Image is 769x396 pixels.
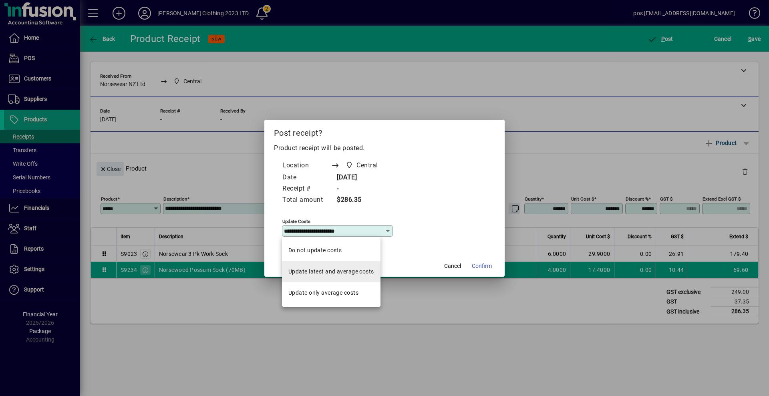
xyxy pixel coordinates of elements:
[356,161,378,170] span: Central
[444,262,461,270] span: Cancel
[282,261,380,282] mat-option: Update latest and average costs
[282,159,331,172] td: Location
[288,289,358,297] div: Update only average costs
[343,160,381,171] span: Central
[331,172,393,183] td: [DATE]
[472,262,492,270] span: Confirm
[282,218,310,224] mat-label: Update costs
[331,195,393,206] td: $286.35
[274,143,495,153] p: Product receipt will be posted.
[469,259,495,273] button: Confirm
[282,240,380,261] mat-option: Do not update costs
[282,282,380,304] mat-option: Update only average costs
[288,267,374,276] div: Update latest and average costs
[331,183,393,195] td: -
[282,172,331,183] td: Date
[440,259,465,273] button: Cancel
[282,195,331,206] td: Total amount
[288,246,342,255] div: Do not update costs
[282,183,331,195] td: Receipt #
[264,120,505,143] h2: Post receipt?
